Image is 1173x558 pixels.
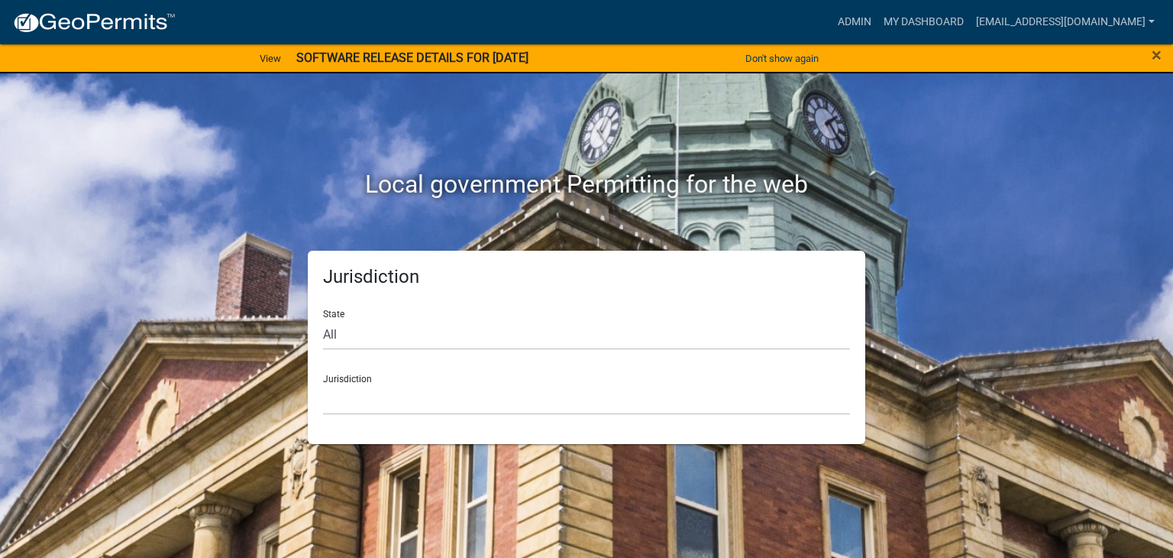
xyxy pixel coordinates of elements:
[254,46,287,71] a: View
[832,8,877,37] a: Admin
[970,8,1161,37] a: [EMAIL_ADDRESS][DOMAIN_NAME]
[323,266,850,288] h5: Jurisdiction
[739,46,825,71] button: Don't show again
[163,170,1010,199] h2: Local government Permitting for the web
[296,50,528,65] strong: SOFTWARE RELEASE DETAILS FOR [DATE]
[877,8,970,37] a: My Dashboard
[1152,46,1162,64] button: Close
[1152,44,1162,66] span: ×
